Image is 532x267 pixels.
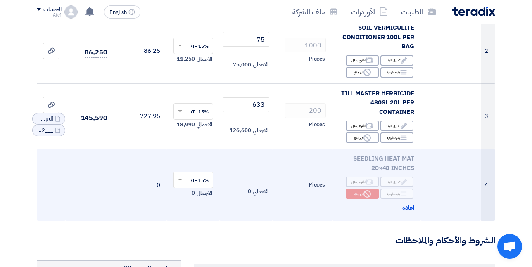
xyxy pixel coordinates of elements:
[353,154,414,172] span: SEEDLING HEAT MAT 20×48 INCHES
[380,121,413,131] div: تعديل البند
[197,121,212,129] span: الاجمالي
[394,2,442,21] a: الطلبات
[346,67,379,78] div: غير متاح
[173,38,213,54] ng-select: VAT
[380,132,413,143] div: بنود فرعية
[346,55,379,66] div: اقترح بدائل
[380,67,413,78] div: بنود فرعية
[286,2,344,21] a: ملف الشركة
[64,5,78,19] img: profile_test.png
[253,187,268,196] span: الاجمالي
[344,2,394,21] a: الأوردرات
[309,121,325,129] span: Pieces
[37,13,61,17] div: Atef
[173,103,213,120] ng-select: VAT
[380,177,413,187] div: تعديل البند
[481,149,495,221] td: 4
[114,18,167,84] td: 86.25
[309,181,325,189] span: Pieces
[85,47,107,58] span: 86,250
[197,55,212,63] span: الاجمالي
[223,97,269,112] input: أدخل سعر الوحدة
[497,234,522,259] div: دردشة مفتوحة
[37,115,53,123] span: MSDS_1754370952528.pdf
[380,55,413,66] div: تعديل البند
[230,126,251,135] span: 126,600
[285,38,326,52] input: RFQ_STEP1.ITEMS.2.AMOUNT_TITLE
[173,172,213,188] ng-select: VAT
[177,121,195,129] span: 18,990
[346,189,379,199] div: غير متاح
[346,121,379,131] div: اقترح بدائل
[197,189,212,197] span: الاجمالي
[192,189,195,197] span: 0
[342,23,414,51] span: SOIL VERMICULITE CONDITIONER 100L PER BAG
[37,234,495,247] h3: الشروط والأحكام والملاحظات
[233,61,251,69] span: 75,000
[341,89,414,116] span: TILL MASTER HERBICIDE 480SL 20L PER CONTAINER
[346,132,379,143] div: غير متاح
[114,149,167,221] td: 0
[177,55,195,63] span: 11,250
[223,32,269,47] input: أدخل سعر الوحدة
[402,203,414,213] span: اعاده
[81,113,107,123] span: 145,590
[248,187,251,196] span: 0
[43,6,61,13] div: الحساب
[481,83,495,149] td: 3
[37,126,53,135] span: ___1754370965932.pdf
[285,103,326,118] input: RFQ_STEP1.ITEMS.2.AMOUNT_TITLE
[253,61,268,69] span: الاجمالي
[309,55,325,63] span: Pieces
[253,126,268,135] span: الاجمالي
[109,9,127,15] span: English
[481,18,495,84] td: 2
[346,177,379,187] div: اقترح بدائل
[452,7,495,16] img: Teradix logo
[114,83,167,149] td: 727.95
[104,5,140,19] button: English
[380,189,413,199] div: بنود فرعية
